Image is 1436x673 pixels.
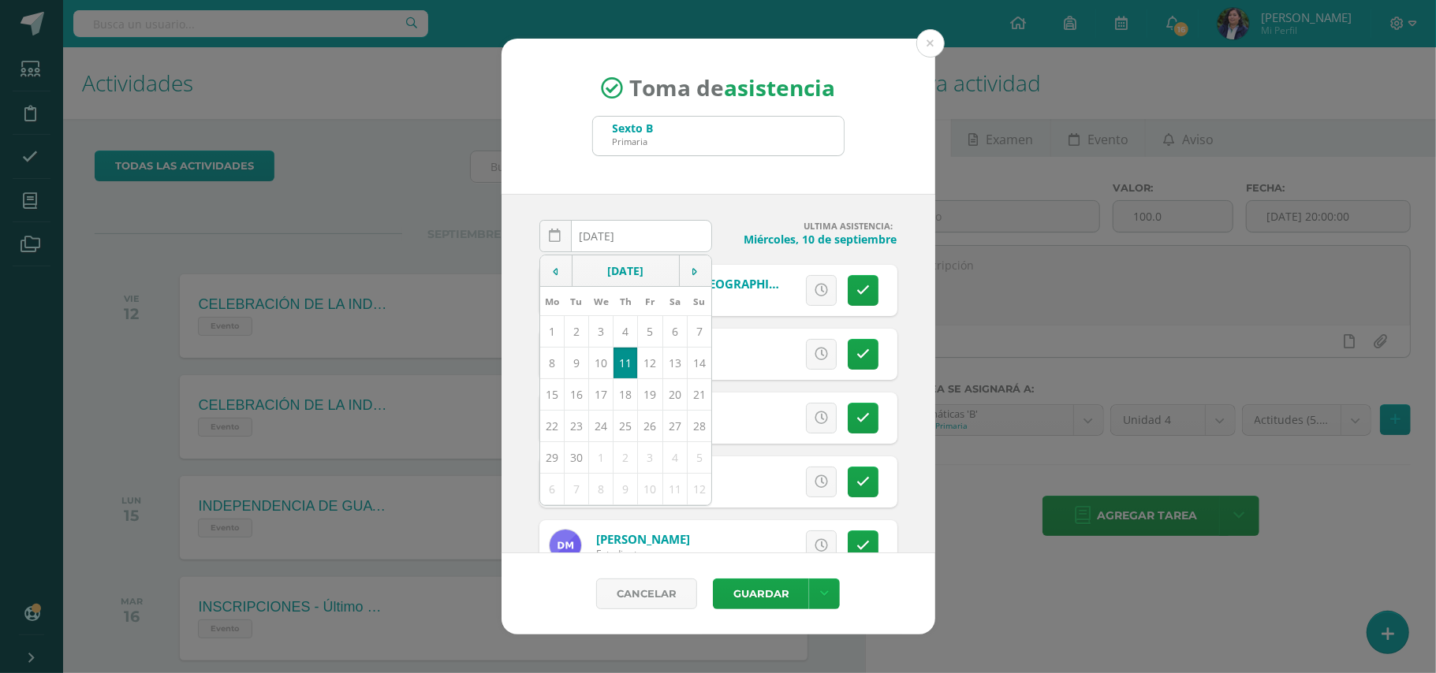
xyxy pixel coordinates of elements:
h4: Miércoles, 10 de septiembre [725,232,897,247]
td: [DATE] [572,255,679,287]
input: Fecha de Inasistencia [540,221,711,251]
td: 3 [588,315,613,347]
td: 8 [540,347,565,378]
td: 4 [662,441,687,473]
div: Estudiante [596,547,690,560]
td: 25 [614,410,638,441]
td: 10 [638,473,662,504]
td: 11 [614,347,638,378]
th: Mo [540,287,565,316]
td: 19 [638,378,662,410]
td: 22 [540,410,565,441]
td: 16 [564,378,588,410]
td: 4 [614,315,638,347]
td: 1 [588,441,613,473]
td: 12 [638,347,662,378]
td: 26 [638,410,662,441]
td: 9 [614,473,638,504]
h4: ULTIMA ASISTENCIA: [725,220,897,232]
td: 12 [687,473,711,504]
th: Th [614,287,638,316]
input: Busca un grado o sección aquí... [593,117,844,155]
td: 1 [540,315,565,347]
strong: asistencia [724,73,835,103]
td: 7 [564,473,588,504]
td: 14 [687,347,711,378]
td: 20 [662,378,687,410]
button: Guardar [713,578,809,609]
span: Toma de [629,73,835,103]
td: 30 [564,441,588,473]
button: Close (Esc) [916,29,945,58]
td: 18 [614,378,638,410]
td: 23 [564,410,588,441]
div: Sexto B [613,121,654,136]
a: [PERSON_NAME] [596,531,690,547]
th: Su [687,287,711,316]
td: 6 [540,473,565,504]
td: 29 [540,441,565,473]
td: 5 [687,441,711,473]
td: 7 [687,315,711,347]
td: 24 [588,410,613,441]
th: Sa [662,287,687,316]
th: Tu [564,287,588,316]
td: 27 [662,410,687,441]
td: 5 [638,315,662,347]
td: 15 [540,378,565,410]
td: 17 [588,378,613,410]
td: 6 [662,315,687,347]
a: Cancelar [596,578,697,609]
td: 3 [638,441,662,473]
div: Primaria [613,136,654,147]
td: 10 [588,347,613,378]
td: 21 [687,378,711,410]
td: 11 [662,473,687,504]
img: d72d3af8e57818c692398b66eca4cc7a.png [550,530,581,561]
td: 2 [564,315,588,347]
td: 13 [662,347,687,378]
th: We [588,287,613,316]
td: 9 [564,347,588,378]
td: 28 [687,410,711,441]
td: 8 [588,473,613,504]
th: Fr [638,287,662,316]
td: 2 [614,441,638,473]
